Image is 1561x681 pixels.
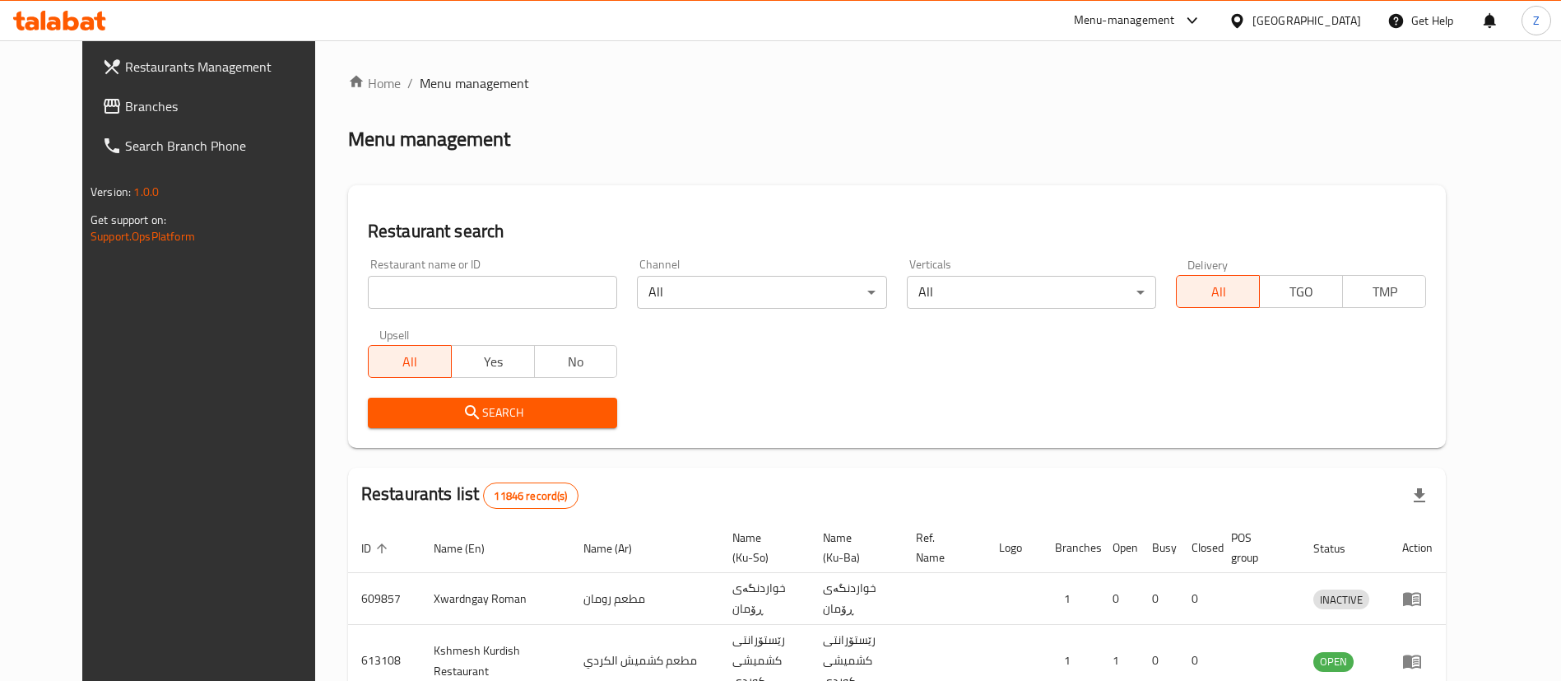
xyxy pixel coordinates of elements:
[91,209,166,231] span: Get support on:
[1350,280,1419,304] span: TMP
[1042,573,1099,625] td: 1
[483,483,578,509] div: Total records count
[1183,280,1253,304] span: All
[1231,528,1280,567] span: POS group
[1259,275,1343,308] button: TGO
[348,73,1446,93] nav: breadcrumb
[1533,12,1540,30] span: Z
[1252,12,1361,30] div: [GEOGRAPHIC_DATA]
[570,573,719,625] td: مطعم رومان
[484,488,577,504] span: 11846 record(s)
[125,96,330,116] span: Branches
[1313,590,1369,609] div: INACTIVE
[810,573,903,625] td: خواردنگەی ڕۆمان
[1187,259,1229,270] label: Delivery
[1400,476,1439,515] div: Export file
[1139,523,1178,573] th: Busy
[381,403,605,423] span: Search
[375,350,445,374] span: All
[1313,652,1354,671] span: OPEN
[451,345,535,378] button: Yes
[732,528,790,567] span: Name (Ku-So)
[534,345,618,378] button: No
[348,573,420,625] td: 609857
[1042,523,1099,573] th: Branches
[434,539,506,558] span: Name (En)
[1313,539,1367,558] span: Status
[1266,280,1336,304] span: TGO
[458,350,528,374] span: Yes
[1313,652,1354,672] div: OPEN
[91,181,131,203] span: Version:
[1313,590,1369,609] span: INACTIVE
[133,181,159,203] span: 1.0.0
[89,126,343,166] a: Search Branch Phone
[1402,589,1433,609] div: Menu
[1342,275,1426,308] button: TMP
[89,47,343,86] a: Restaurants Management
[1176,275,1260,308] button: All
[1178,573,1218,625] td: 0
[1402,651,1433,671] div: Menu
[637,276,887,309] div: All
[361,539,393,558] span: ID
[907,276,1157,309] div: All
[823,528,883,567] span: Name (Ku-Ba)
[420,73,529,93] span: Menu management
[368,219,1426,244] h2: Restaurant search
[541,350,611,374] span: No
[1389,523,1446,573] th: Action
[1178,523,1218,573] th: Closed
[348,73,401,93] a: Home
[420,573,570,625] td: Xwardngay Roman
[407,73,413,93] li: /
[348,126,510,152] h2: Menu management
[916,528,967,567] span: Ref. Name
[368,398,618,428] button: Search
[89,86,343,126] a: Branches
[125,136,330,156] span: Search Branch Phone
[368,276,618,309] input: Search for restaurant name or ID..
[1099,573,1139,625] td: 0
[379,329,410,340] label: Upsell
[719,573,810,625] td: خواردنگەی ڕۆمان
[1099,523,1139,573] th: Open
[368,345,452,378] button: All
[361,482,578,509] h2: Restaurants list
[1074,11,1175,30] div: Menu-management
[986,523,1042,573] th: Logo
[583,539,653,558] span: Name (Ar)
[1139,573,1178,625] td: 0
[91,226,195,247] a: Support.OpsPlatform
[125,57,330,77] span: Restaurants Management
